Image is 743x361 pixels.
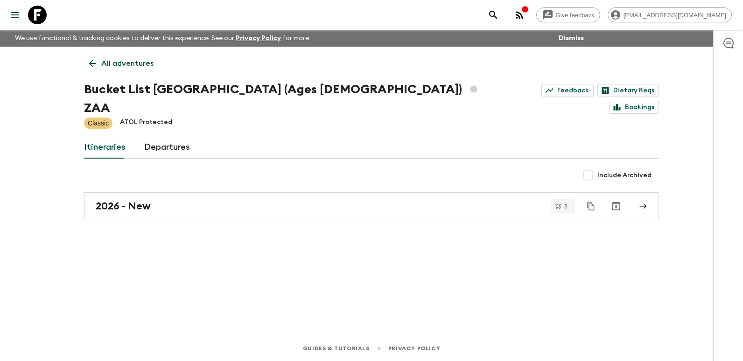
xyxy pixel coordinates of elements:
[597,171,652,180] span: Include Archived
[388,343,440,354] a: Privacy Policy
[609,101,659,114] a: Bookings
[541,84,594,97] a: Feedback
[582,198,599,215] button: Duplicate
[236,35,281,42] a: Privacy Policy
[484,6,503,24] button: search adventures
[84,54,159,73] a: All adventures
[84,192,659,220] a: 2026 - New
[303,343,370,354] a: Guides & Tutorials
[608,7,732,22] div: [EMAIL_ADDRESS][DOMAIN_NAME]
[559,203,573,209] span: 3
[101,58,154,69] p: All adventures
[84,80,489,118] h1: Bucket List [GEOGRAPHIC_DATA] (Ages [DEMOGRAPHIC_DATA]) ZAA
[551,12,600,19] span: Give feedback
[84,136,126,159] a: Itineraries
[536,7,600,22] a: Give feedback
[120,118,172,129] p: ATOL Protected
[597,84,659,97] a: Dietary Reqs
[607,197,625,215] button: Archive
[144,136,190,159] a: Departures
[88,118,109,128] p: Classic
[556,32,586,45] button: Dismiss
[11,30,314,47] p: We use functional & tracking cookies to deliver this experience. See our for more.
[618,12,731,19] span: [EMAIL_ADDRESS][DOMAIN_NAME]
[6,6,24,24] button: menu
[96,200,151,212] h2: 2026 - New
